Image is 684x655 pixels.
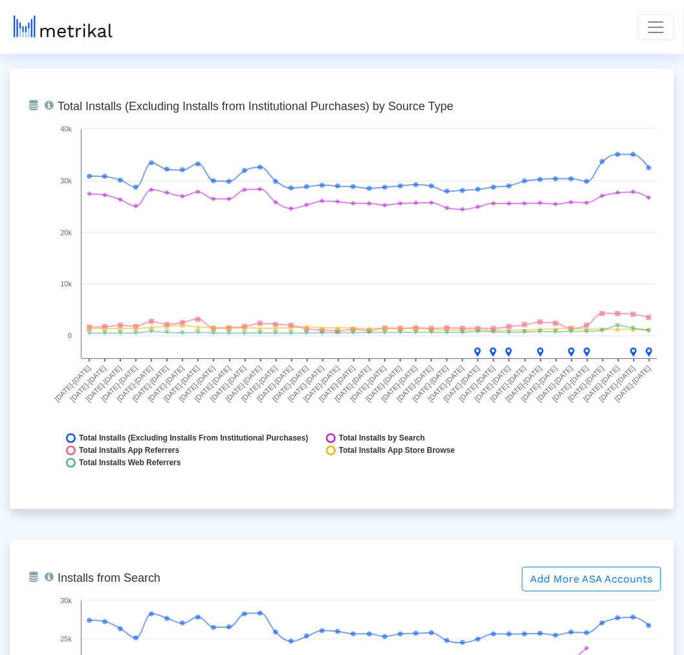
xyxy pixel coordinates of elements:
text: [DATE]-[DATE] [177,364,216,403]
text: [DATE]-[DATE] [473,364,512,403]
text: [DATE]-[DATE] [395,364,434,403]
text: [DATE]-[DATE] [442,364,481,403]
text: [DATE]-[DATE] [287,364,325,403]
text: [DATE]-[DATE] [567,364,606,403]
tspan: Installs from Search [58,571,160,584]
text: [DATE]-[DATE] [240,364,279,403]
span: Total Installs Web Referrers [79,458,181,468]
text: [DATE]-[DATE] [302,364,341,403]
span: Total Installs App Referrers [79,446,179,455]
text: [DATE]-[DATE] [53,364,92,403]
text: [DATE]-[DATE] [271,364,310,403]
text: [DATE]-[DATE] [426,364,465,403]
text: [DATE]-[DATE] [318,364,357,403]
img: metrical-logo-light.png [14,16,113,38]
text: [DATE]-[DATE] [209,364,248,403]
text: 25k [60,635,72,643]
text: [DATE]-[DATE] [598,364,637,403]
text: [DATE]-[DATE] [380,364,419,403]
text: [DATE]-[DATE] [333,364,372,403]
span: Total Installs (Excluding Installs From Institutional Purchases) [79,433,309,443]
span: Total Installs App Store Browse [339,446,455,455]
text: [DATE]-[DATE] [582,364,621,403]
text: [DATE]-[DATE] [613,364,652,403]
text: [DATE]-[DATE] [100,364,138,403]
text: 20k [60,229,72,236]
text: [DATE]-[DATE] [505,364,544,403]
tspan: Total Installs (Excluding Installs from Institutional Purchases) by Source Type [58,100,454,113]
button: Add More ASA Accounts [522,567,661,592]
span: Total Installs by Search [339,433,425,443]
text: [DATE]-[DATE] [193,364,232,403]
text: [DATE]-[DATE] [69,364,107,403]
text: 40k [60,125,72,133]
text: 30k [60,597,72,604]
button: Toggle navigation [638,14,674,40]
text: 0 [68,332,72,339]
text: [DATE]-[DATE] [115,364,154,403]
text: [DATE]-[DATE] [520,364,559,403]
text: [DATE]-[DATE] [349,364,388,403]
text: [DATE]-[DATE] [364,364,403,403]
text: [DATE]-[DATE] [458,364,496,403]
text: [DATE]-[DATE] [551,364,590,403]
text: [DATE]-[DATE] [162,364,201,403]
text: [DATE]-[DATE] [411,364,450,403]
text: [DATE]-[DATE] [146,364,185,403]
text: [DATE]-[DATE] [131,364,170,403]
text: [DATE]-[DATE] [256,364,294,403]
text: [DATE]-[DATE] [536,364,575,403]
text: [DATE]-[DATE] [225,364,263,403]
text: [DATE]-[DATE] [489,364,527,403]
text: 30k [60,177,72,185]
text: 10k [60,280,72,288]
text: [DATE]-[DATE] [84,364,123,403]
